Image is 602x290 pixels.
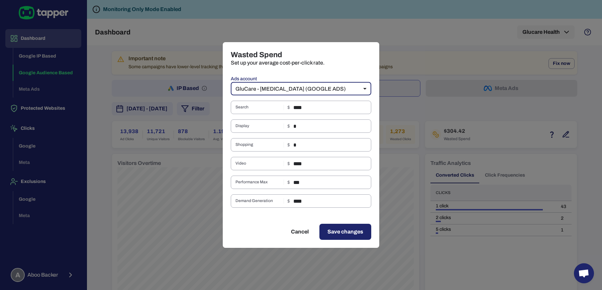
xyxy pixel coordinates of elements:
[283,224,317,240] button: Cancel
[574,263,594,283] a: Open chat
[327,228,363,236] span: Save changes
[231,76,371,82] label: Ads account
[231,60,371,66] p: Set up your average cost-per-click rate.
[319,224,371,240] button: Save changes
[231,50,371,60] h4: Wasted Spend
[235,198,281,204] span: Demand Generation
[235,161,281,166] span: Video
[231,82,371,95] div: GluCare - [MEDICAL_DATA] (GOOGLE ADS)
[235,123,281,129] span: Display
[235,142,281,148] span: Shopping
[235,180,281,185] span: Performance Max
[235,105,281,110] span: Search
